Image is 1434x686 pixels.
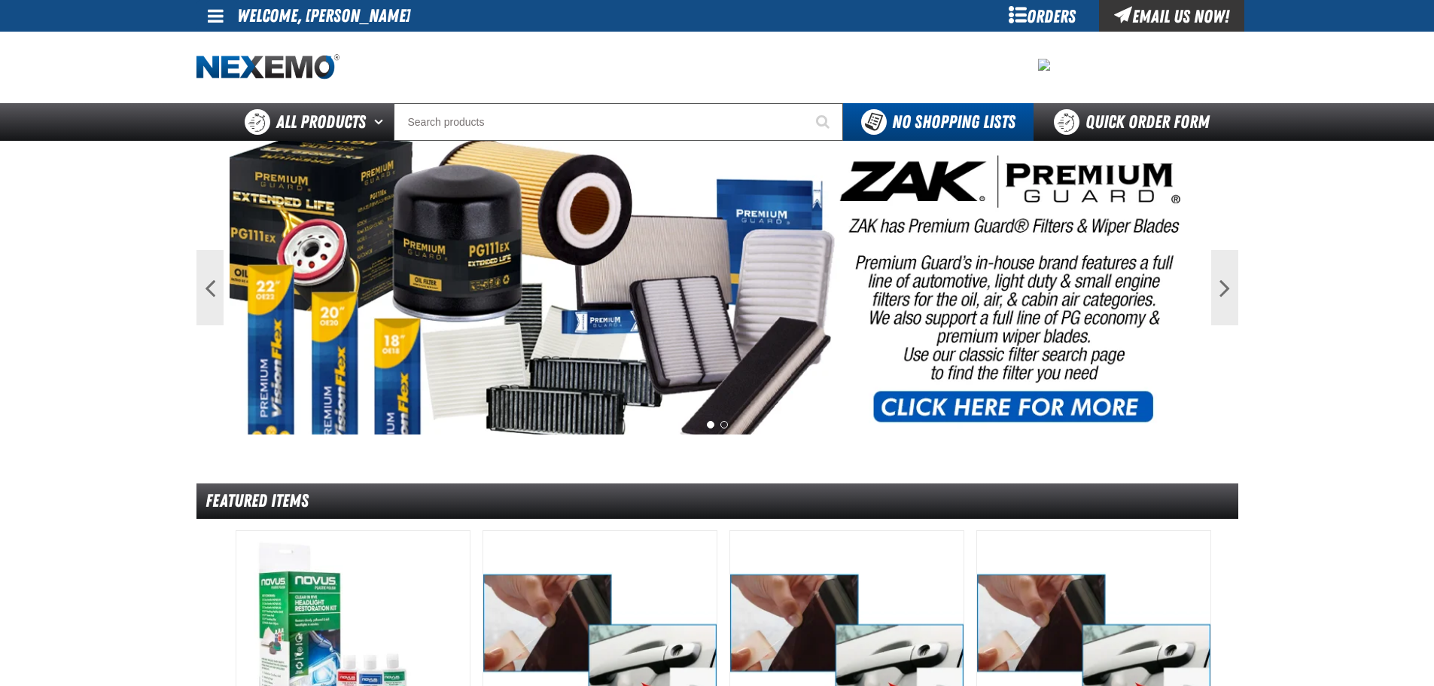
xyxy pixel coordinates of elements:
[1038,59,1050,71] img: 2478c7e4e0811ca5ea97a8c95d68d55a.jpeg
[1211,250,1238,325] button: Next
[892,111,1015,133] span: No Shopping Lists
[196,250,224,325] button: Previous
[843,103,1034,141] button: You do not have available Shopping Lists. Open to Create a New List
[394,103,843,141] input: Search
[369,103,394,141] button: Open All Products pages
[707,421,714,428] button: 1 of 2
[1034,103,1238,141] a: Quick Order Form
[196,54,339,81] img: Nexemo logo
[230,141,1205,434] img: PG Filters & Wipers
[805,103,843,141] button: Start Searching
[196,483,1238,519] div: Featured Items
[276,108,366,136] span: All Products
[720,421,728,428] button: 2 of 2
